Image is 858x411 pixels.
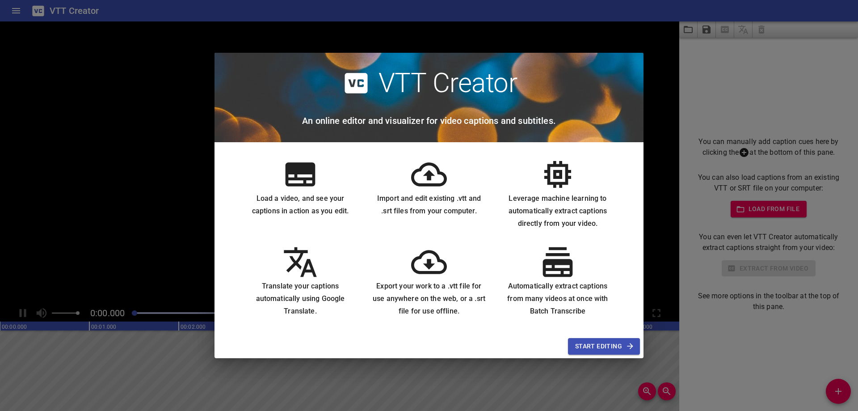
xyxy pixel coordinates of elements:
span: Start Editing [575,341,633,352]
h6: Automatically extract captions from many videos at once with Batch Transcribe [500,280,615,318]
button: Start Editing [568,338,640,355]
h6: Load a video, and see your captions in action as you edit. [243,192,357,217]
h2: VTT Creator [379,67,517,99]
h6: An online editor and visualizer for video captions and subtitles. [302,114,556,128]
h6: Import and edit existing .vtt and .srt files from your computer. [372,192,486,217]
h6: Export your work to a .vtt file for use anywhere on the web, or a .srt file for use offline. [372,280,486,318]
h6: Leverage machine learning to automatically extract captions directly from your video. [500,192,615,230]
h6: Translate your captions automatically using Google Translate. [243,280,357,318]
